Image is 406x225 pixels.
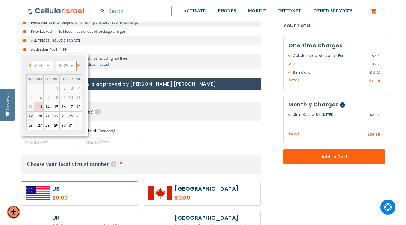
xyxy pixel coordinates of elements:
span: MOBILE [248,9,266,13]
input: Search [97,6,172,16]
span: Add to Cart [303,154,365,160]
span: $ [372,53,374,58]
span: $11.99 [56,47,67,52]
span: 0.00 [372,53,380,58]
span: 3 [67,84,74,93]
input: MM/DD/YYYY [82,136,138,149]
li: Only person to person calls included [not including hot lines] *If the line will be abused it wil... [21,54,261,69]
span: INTERNET [278,9,301,13]
a: 20 [34,112,43,121]
span: 7 [44,93,51,102]
span: 12 [27,102,34,111]
span: Choose your local virtual number [27,161,109,167]
span: Cellular Israel Activation Fee [288,53,372,58]
strong: Activation Fee [31,47,56,52]
a: 13 [34,102,43,111]
button: Add to Cart [283,149,385,164]
span: 9 [60,93,67,102]
select: Select month [32,61,53,71]
span: Monday [35,76,42,82]
span: Total [288,131,299,137]
span: Xtra : Kosher UNLIMITED [288,112,370,117]
input: MM/DD/YYYY [21,136,77,149]
span: 5 [27,93,34,102]
span: Sunday [28,76,33,82]
span: Help [340,102,345,108]
span: Help [95,109,101,115]
a: 31 [67,121,74,130]
select: Select year [56,61,77,71]
h3: When do you need service? [21,102,261,121]
span: Monthly Charges [288,101,339,108]
li: ALL PRICES INCLUDE 18% VAT [21,36,261,45]
span: Wednesday [52,76,58,82]
span: 8 [51,93,59,102]
span: PHONES [218,9,236,13]
span: $ [370,112,372,117]
a: 21 [44,112,51,121]
span: 1 [51,84,59,93]
span: 11.99 [371,78,380,84]
span: Thursday [61,76,66,82]
span: Total [288,78,299,83]
a: 29 [51,121,59,130]
a: Next [74,61,81,69]
img: Cellular Israel Logo [28,7,85,15]
span: Next [77,64,80,67]
span: 24.99 [370,132,380,137]
a: 24 [67,112,74,121]
a: 27 [34,121,43,130]
a: 14 [44,102,51,111]
span: 11 [74,93,82,102]
div: Accessibility Menu [7,206,20,219]
span: ACTIVATE [183,9,206,13]
span: $ [370,70,372,75]
a: 23 [60,112,67,121]
a: 15 [51,102,59,111]
li: Price Locked In: No hidden fees or out-of-package charges [21,27,261,36]
a: 25 [74,112,82,121]
h1: This plan is approved by [PERSON_NAME] [PERSON_NAME] [21,78,261,90]
a: 28 [44,121,51,130]
span: Hot and Pelephone - ensuring the best national converge [46,20,139,25]
a: 19 [27,112,34,121]
span: OTHER SERVICES [313,9,353,13]
span: 2 [60,84,67,93]
span: Prev [29,64,31,67]
a: 30 [60,121,67,130]
span: Friday [68,76,73,82]
div: Reviews [5,93,11,110]
span: $ [367,132,370,138]
a: 22 [51,112,59,121]
strong: Your Total [283,21,385,30]
span: US [288,61,372,67]
h3: One Time Charges [288,41,380,50]
span: Help [110,161,116,167]
a: 16 [60,102,67,111]
span: Tuesday [45,76,50,82]
span: Saturday [76,76,80,82]
a: Prev [27,61,35,69]
span: 24.99 [370,112,380,117]
i: (optional) [98,129,115,133]
span: $ [369,79,371,84]
span: 4 [74,84,82,93]
strong: Network [31,20,46,25]
a: 26 [27,121,34,130]
span: 0.00 [372,61,380,67]
span: $ [372,61,374,67]
span: 10 [67,93,74,102]
label: End date [82,128,138,134]
span: 6 [34,93,43,102]
a: 18 [74,102,82,111]
a: 17 [67,102,74,111]
span: Sim Card [288,70,370,75]
span: 11.99 [370,70,380,75]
